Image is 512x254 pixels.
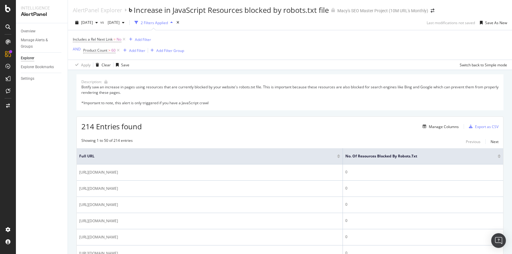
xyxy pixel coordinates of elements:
a: AlertPanel Explorer [73,7,122,13]
div: 0 [345,218,501,223]
button: Apply [73,60,91,70]
button: [DATE] [105,18,127,28]
div: Save [121,62,129,68]
div: Description: [81,79,102,84]
span: > [108,48,110,53]
div: 2 Filters Applied [141,20,168,25]
button: Export as CSV [466,122,499,131]
button: Next [491,138,499,145]
div: Clear [102,62,111,68]
div: Settings [21,75,34,82]
div: Increase in JavaScript Resources blocked by robots.txt file [134,5,329,15]
div: 0 [345,202,501,207]
button: Switch back to Simple mode [457,60,507,70]
div: Export as CSV [475,124,499,129]
span: Includes a Rel Next Link [73,37,113,42]
button: Manage Columns [420,123,459,130]
div: 0 [345,186,501,191]
button: Add Filter [121,47,145,54]
div: Apply [81,62,91,68]
span: No [117,35,121,44]
span: [URL][DOMAIN_NAME] [79,202,118,208]
button: Save [113,60,129,70]
div: Last modifications not saved [427,20,475,25]
span: [URL][DOMAIN_NAME] [79,234,118,240]
div: Switch back to Simple mode [460,62,507,68]
a: Overview [21,28,63,35]
button: Clear [93,60,111,70]
span: 214 Entries found [81,121,142,131]
div: Macy's SEO Master Project (10M URL's Monthly) [337,8,428,14]
div: arrow-right-arrow-left [431,9,434,13]
div: Add Filter [135,37,151,42]
div: AND [73,46,81,52]
div: Botify saw an increase in pages using resources that are currently blocked by your website's robo... [81,84,499,105]
div: 0 [345,169,501,175]
button: Add Filter Group [148,47,184,54]
div: Add Filter Group [156,48,184,53]
div: Add Filter [129,48,145,53]
a: Explorer [21,55,63,61]
span: 2025 Sep. 20th [105,20,120,25]
span: [URL][DOMAIN_NAME] [79,169,118,175]
span: Full URL [79,153,328,159]
div: Overview [21,28,35,35]
div: Open Intercom Messenger [491,233,506,248]
button: [DATE] [73,18,100,28]
button: Add Filter [127,36,151,43]
div: Intelligence [21,5,63,11]
div: Next [491,139,499,144]
span: 60 [111,46,116,55]
span: No. of Resources Blocked by Robots.txt [345,153,488,159]
button: 2 Filters Applied [132,18,175,28]
div: Manage Columns [429,124,459,129]
div: Explorer Bookmarks [21,64,54,70]
button: Save As New [477,18,507,28]
div: Manage Alerts & Groups [21,37,58,50]
div: Save As New [485,20,507,25]
button: Previous [466,138,480,145]
span: = [113,37,116,42]
div: AlertPanel [21,11,63,18]
a: Manage Alerts & Groups [21,37,63,50]
span: [URL][DOMAIN_NAME] [79,218,118,224]
span: [URL][DOMAIN_NAME] [79,186,118,192]
a: Settings [21,75,63,82]
div: Previous [466,139,480,144]
button: AND [73,46,81,52]
a: Explorer Bookmarks [21,64,63,70]
span: vs [100,20,105,25]
span: Product Count [83,48,107,53]
div: 0 [345,234,501,240]
div: Explorer [21,55,34,61]
div: times [175,20,180,26]
div: Showing 1 to 50 of 214 entries [81,138,133,145]
span: 2025 Sep. 29th [81,20,93,25]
